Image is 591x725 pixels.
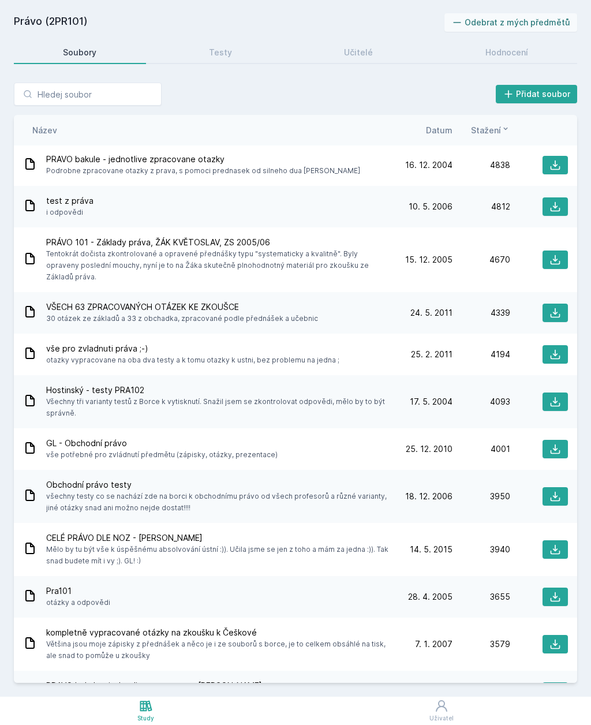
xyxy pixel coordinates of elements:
span: Stažení [471,125,501,137]
button: Přidat soubor [496,85,578,104]
button: Název [32,125,57,137]
div: 4093 [452,397,510,408]
span: Většina jsou moje zápisky z přednášek a něco je i ze souborů s borce, je to celkem obsáhlé na tis... [46,639,390,662]
span: test z práva [46,196,93,207]
span: 24. 5. 2011 [410,308,452,319]
span: Všechny tři varianty testů z Borce k vytisknutí. Snažil jsem se zkontrolovat odpovědi, mělo by to... [46,397,390,420]
div: Soubory [63,47,96,59]
span: všechny testy co se nachází zde na borci k obchodnímu právo od všech profesorů a různé varianty, ... [46,491,390,514]
h2: Právo (2PR101) [14,14,444,32]
span: otázky a odpovědi [46,597,110,609]
input: Hledej soubor [14,83,162,106]
span: VŠECH 63 ZPRACOVANÝCH OTÁZEK KE ZKOUŠCE [46,302,318,313]
span: Hostinský - testy PRA102 [46,385,390,397]
span: otazky vypracovane na oba dva testy a k tomu otazky k ustni, bez problemu na jedna ; [46,355,339,367]
div: Hodnocení [485,47,528,59]
div: 3655 [452,592,510,603]
span: vše pro zvladnuti práva ;-) [46,343,339,355]
a: Testy [160,42,282,65]
span: kompletně vypracované otázky na zkoušku k Češkové [46,627,390,639]
button: Datum [426,125,452,137]
div: 3950 [452,491,510,503]
span: vše potřebné pro zvládnutí předmětu (zápisky, otázky, prezentace) [46,450,278,461]
span: CELÉ PRÁVO DLE NOZ - [PERSON_NAME] [46,533,390,544]
span: 25. 2. 2011 [411,349,452,361]
div: Study [137,715,154,723]
span: GL - Obchodní právo [46,438,278,450]
span: Podrobne zpracovane otazky z prava, s pomoci prednasek od silneho dua [PERSON_NAME] [46,166,360,177]
div: 4001 [452,444,510,455]
span: PRÁVO 101 - Základy práva, ŽÁK KVĚTOSLAV, ZS 2005/06 [46,237,390,249]
span: Tentokrát dočista zkontrolované a opravené přednášky typu "systematicky a kvalitně". Byly opraven... [46,249,390,283]
div: 4838 [452,160,510,171]
span: Pra101 [46,586,110,597]
div: Učitelé [344,47,373,59]
button: Stažení [471,125,510,137]
span: 30 otázek ze základů a 33 z obchadka, zpracované podle přednášek a učebnic [46,313,318,325]
span: i odpovědi [46,207,93,219]
a: Hodnocení [436,42,578,65]
div: 4194 [452,349,510,361]
span: Obchodní právo testy [46,480,390,491]
span: 7. 1. 2007 [415,639,452,651]
a: Učitelé [295,42,422,65]
span: 14. 5. 2015 [410,544,452,556]
a: Soubory [14,42,146,65]
span: 15. 12. 2005 [405,255,452,266]
div: Uživatel [429,715,454,723]
button: Odebrat z mých předmětů [444,14,578,32]
div: 3940 [452,544,510,556]
div: Testy [209,47,232,59]
span: 28. 4. 2005 [408,592,452,603]
div: 4339 [452,308,510,319]
span: 25. 12. 2010 [406,444,452,455]
span: 10. 5. 2006 [409,201,452,213]
span: Mělo by tu být vše k úspěšnému absolvování ústní :)). Učila jsme se jen z toho a mám za jedna :))... [46,544,390,567]
span: 17. 5. 2004 [410,397,452,408]
span: 18. 12. 2006 [405,491,452,503]
div: 4812 [452,201,510,213]
div: 4670 [452,255,510,266]
div: 3579 [452,639,510,651]
span: PRAVO bakule - jednotlive zpracovane [PERSON_NAME] [46,681,360,692]
span: PRAVO bakule - jednotlive zpracovane otazky [46,154,360,166]
span: 16. 12. 2004 [405,160,452,171]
